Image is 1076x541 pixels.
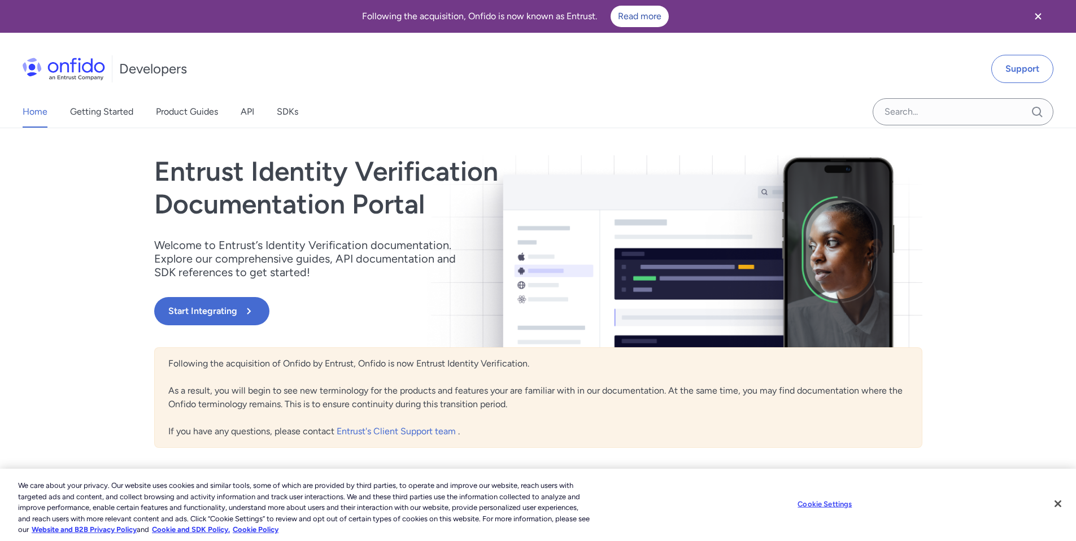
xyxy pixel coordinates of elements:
img: Onfido Logo [23,58,105,80]
h1: Entrust Identity Verification Documentation Portal [154,155,692,220]
a: Getting Started [70,96,133,128]
a: Read more [611,6,669,27]
a: More information about our cookie policy., opens in a new tab [32,525,137,534]
p: Welcome to Entrust’s Identity Verification documentation. Explore our comprehensive guides, API d... [154,238,471,279]
input: Onfido search input field [873,98,1053,125]
a: Cookie Policy [233,525,278,534]
a: Cookie and SDK Policy. [152,525,230,534]
a: Entrust's Client Support team [337,426,458,437]
div: Following the acquisition of Onfido by Entrust, Onfido is now Entrust Identity Verification. As a... [154,347,922,448]
a: Product Guides [156,96,218,128]
div: We care about your privacy. Our website uses cookies and similar tools, some of which are provide... [18,480,592,535]
button: Close [1045,491,1070,516]
svg: Close banner [1031,10,1045,23]
h1: Developers [119,60,187,78]
a: Home [23,96,47,128]
div: Following the acquisition, Onfido is now known as Entrust. [14,6,1017,27]
a: SDKs [277,96,298,128]
a: API [241,96,254,128]
button: Close banner [1017,2,1059,30]
button: Cookie Settings [790,493,860,516]
button: Start Integrating [154,297,269,325]
a: Start Integrating [154,297,692,325]
a: Support [991,55,1053,83]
